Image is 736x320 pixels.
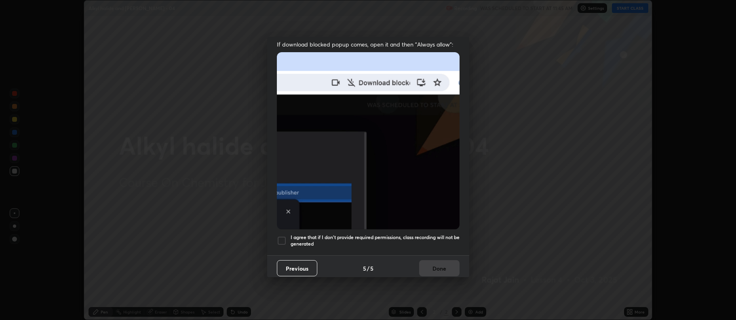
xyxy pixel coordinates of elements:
span: If download blocked popup comes, open it and then "Always allow": [277,40,460,48]
h4: 5 [370,264,373,273]
h5: I agree that if I don't provide required permissions, class recording will not be generated [291,234,460,247]
button: Previous [277,260,317,276]
h4: 5 [363,264,366,273]
h4: / [367,264,369,273]
img: downloads-permission-blocked.gif [277,52,460,229]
